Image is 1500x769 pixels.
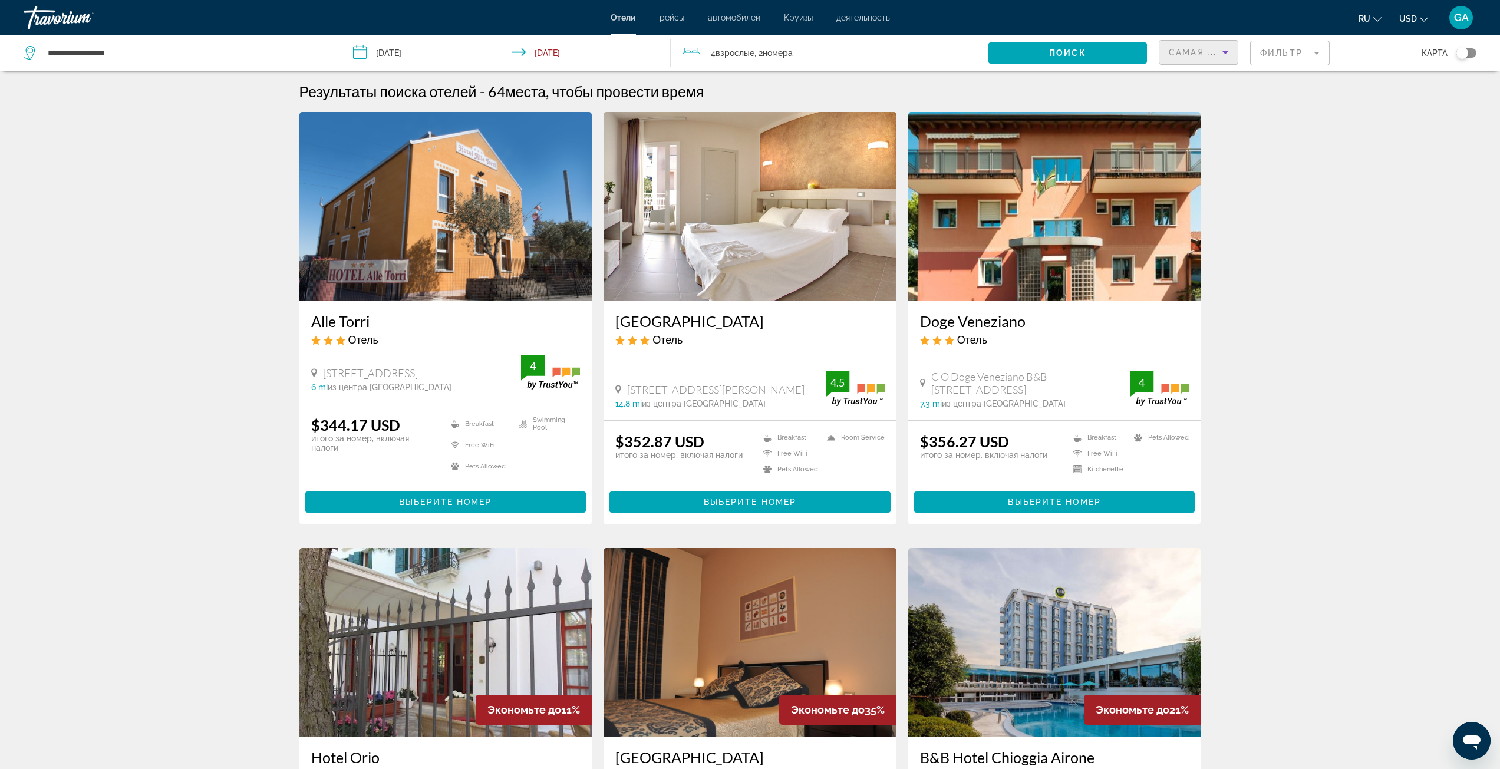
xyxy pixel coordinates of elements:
[609,494,891,507] a: Выберите номер
[1008,497,1100,507] span: Выберите номер
[299,82,477,100] h1: Результаты поиска отелей
[1399,10,1428,27] button: Change currency
[305,491,586,513] button: Выберите номер
[708,13,760,22] span: автомобилей
[609,491,891,513] button: Выберите номер
[920,748,1189,766] a: B&B Hotel Chioggia Airone
[920,312,1189,330] a: Doge Veneziano
[1130,375,1153,390] div: 4
[660,13,684,22] a: рейсы
[615,748,885,766] a: [GEOGRAPHIC_DATA]
[754,45,793,61] span: , 2
[711,45,754,61] span: 4
[1399,14,1417,24] span: USD
[487,704,561,716] span: Экономьте до
[642,399,766,408] span: из центра [GEOGRAPHIC_DATA]
[615,399,642,408] span: 14.8 mi
[1359,10,1382,27] button: Change language
[784,13,813,22] a: Круизы
[627,383,805,396] span: [STREET_ADDRESS][PERSON_NAME]
[611,13,636,22] a: Отели
[988,42,1147,64] button: Поиск
[757,433,821,443] li: Breakfast
[604,548,896,737] img: Hotel image
[826,371,885,406] img: trustyou-badge.svg
[348,333,378,346] span: Отель
[914,491,1195,513] button: Выберите номер
[1169,48,1278,57] span: Самая низкая цена
[931,370,1130,396] span: C O Doge Veneziano B&B [STREET_ADDRESS]
[311,434,437,453] p: итого за номер, включая налоги
[914,494,1195,507] a: Выберите номер
[836,13,890,22] a: деятельность
[399,497,492,507] span: Выберите номер
[821,433,885,443] li: Room Service
[604,112,896,301] a: Hotel image
[311,416,400,434] ins: $344.17 USD
[908,112,1201,301] img: Hotel image
[826,375,849,390] div: 4.5
[908,548,1201,737] img: Hotel image
[299,548,592,737] img: Hotel image
[1169,45,1228,60] mat-select: Sort by
[1067,464,1128,474] li: Kitchenette
[757,448,821,458] li: Free WiFi
[779,695,896,725] div: 35%
[445,458,512,474] li: Pets Allowed
[311,382,328,392] span: 6 mi
[1096,704,1169,716] span: Экономьте до
[488,82,704,100] h2: 64
[615,450,743,460] p: итого за номер, включая налоги
[323,367,418,379] span: [STREET_ADDRESS]
[445,416,512,431] li: Breakfast
[521,355,580,390] img: trustyou-badge.svg
[1454,12,1469,24] span: GA
[24,2,141,33] a: Travorium
[1422,45,1448,61] span: карта
[957,333,987,346] span: Отель
[1084,695,1201,725] div: 21%
[1453,722,1491,760] iframe: Кнопка запуска окна обмена сообщениями
[1130,371,1189,406] img: trustyou-badge.svg
[328,382,451,392] span: из центра [GEOGRAPHIC_DATA]
[920,399,942,408] span: 7.3 mi
[480,82,485,100] span: -
[671,35,988,71] button: Travelers: 4 adults, 0 children
[1359,14,1370,24] span: ru
[521,359,545,373] div: 4
[716,48,754,58] span: Взрослые
[299,112,592,301] a: Hotel image
[305,494,586,507] a: Выберите номер
[652,333,683,346] span: Отель
[942,399,1066,408] span: из центра [GEOGRAPHIC_DATA]
[341,35,671,71] button: Check-in date: Sep 26, 2025 Check-out date: Sep 30, 2025
[311,333,581,346] div: 3 star Hotel
[704,497,796,507] span: Выберите номер
[920,333,1189,346] div: 3 star Hotel
[513,416,580,431] li: Swimming Pool
[1446,5,1476,30] button: User Menu
[1128,433,1189,443] li: Pets Allowed
[311,312,581,330] a: Alle Torri
[311,748,581,766] a: Hotel Orio
[763,48,793,58] span: номера
[1067,433,1128,443] li: Breakfast
[615,312,885,330] a: [GEOGRAPHIC_DATA]
[791,704,865,716] span: Экономьте до
[615,333,885,346] div: 3 star Hotel
[476,695,592,725] div: 11%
